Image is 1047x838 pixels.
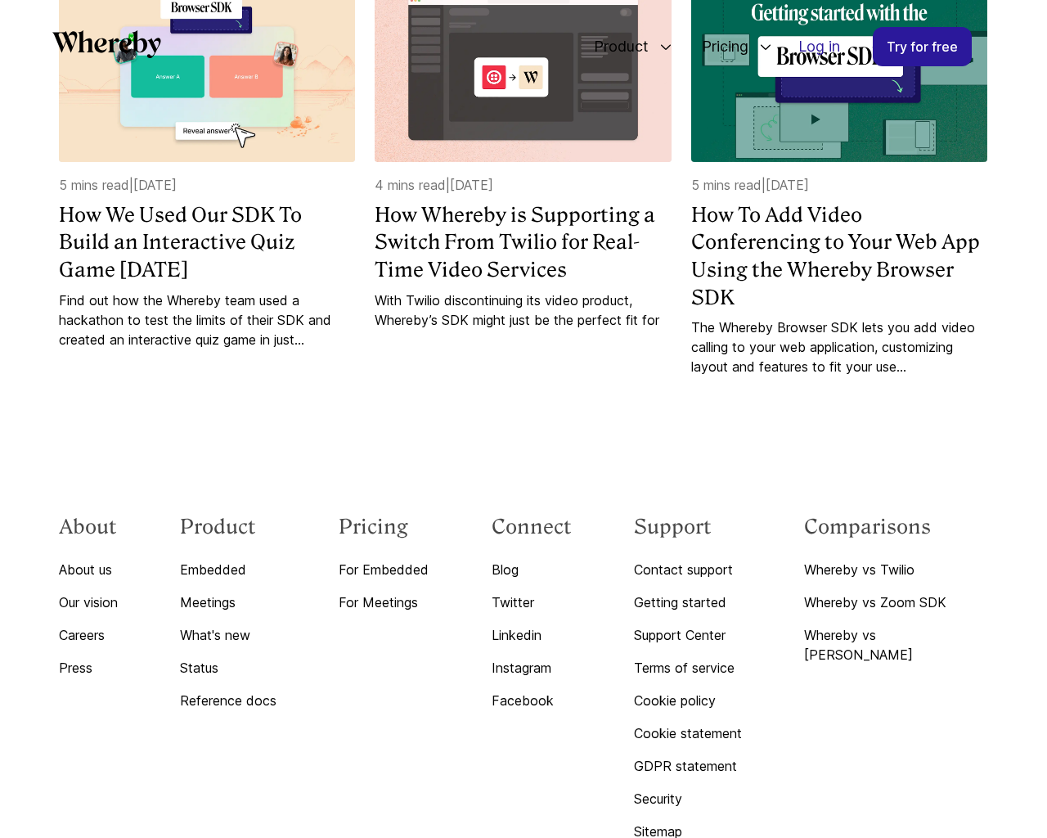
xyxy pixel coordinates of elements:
a: Linkedin [492,625,572,645]
a: Blog [492,560,572,579]
a: With Twilio discontinuing its video product, Whereby’s SDK might just be the perfect fit for [375,291,671,330]
a: Meetings [180,592,276,612]
span: Product [577,20,653,74]
a: How To Add Video Conferencing to Your Web App Using the Whereby Browser SDK [691,201,987,311]
svg: Whereby [52,30,161,58]
a: Try for free [873,27,972,66]
a: How Whereby is Supporting a Switch From Twilio for Real-Time Video Services [375,201,671,284]
a: For Meetings [339,592,429,612]
a: Instagram [492,658,572,678]
a: GDPR statement [634,756,742,776]
a: Careers [59,625,118,645]
a: Our vision [59,592,118,612]
a: Whereby [52,30,161,64]
a: Status [180,658,276,678]
h3: About [59,514,118,540]
a: About us [59,560,118,579]
h3: Pricing [339,514,429,540]
h3: Product [180,514,276,540]
a: Security [634,789,742,809]
a: What's new [180,625,276,645]
a: Whereby vs Twilio [804,560,988,579]
h3: Connect [492,514,572,540]
a: Contact support [634,560,742,579]
a: Embedded [180,560,276,579]
a: Support Center [634,625,742,645]
a: The Whereby Browser SDK lets you add video calling to your web application, customizing layout an... [691,318,987,376]
a: Facebook [492,691,572,710]
a: Reference docs [180,691,276,710]
h3: Comparisons [804,514,988,540]
span: Pricing [685,20,753,74]
a: Terms of service [634,658,742,678]
a: Find out how the Whereby team used a hackathon to test the limits of their SDK and created an int... [59,291,355,349]
a: Twitter [492,592,572,612]
a: Whereby vs Zoom SDK [804,592,988,612]
a: Log in [785,28,853,65]
a: Press [59,658,118,678]
p: 5 mins read | [DATE] [691,175,987,195]
a: How We Used Our SDK To Build an Interactive Quiz Game [DATE] [59,201,355,284]
a: Getting started [634,592,742,612]
h3: Support [634,514,742,540]
a: Cookie statement [634,723,742,743]
a: For Embedded [339,560,429,579]
a: Whereby vs [PERSON_NAME] [804,625,988,665]
a: Cookie policy [634,691,742,710]
p: 5 mins read | [DATE] [59,175,355,195]
p: 4 mins read | [DATE] [375,175,671,195]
